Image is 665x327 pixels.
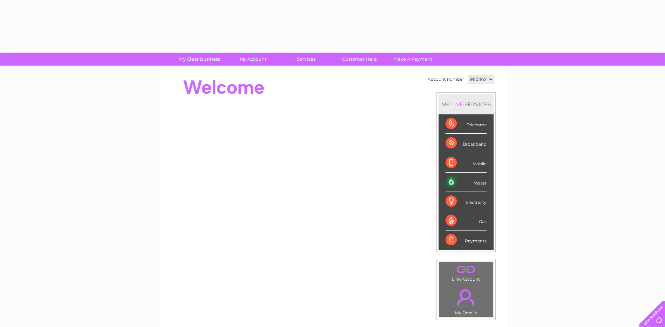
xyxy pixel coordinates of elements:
[446,231,487,249] div: Payments
[446,114,487,134] div: Telecoms
[171,53,229,66] a: My Clear Business
[426,73,466,85] td: Account number
[331,53,388,66] a: Customer Help
[446,192,487,211] div: Electricity
[224,53,282,66] a: My Account
[446,153,487,173] div: Mobile
[450,101,464,108] div: LIVE
[439,261,493,283] td: Link Account
[446,211,487,231] div: Gas
[439,94,494,114] div: MY SERVICES
[441,285,491,309] a: .
[439,283,493,318] td: My Details
[446,173,487,192] div: Water
[446,134,487,153] div: Broadband
[384,53,442,66] a: Make A Payment
[441,263,491,276] a: .
[277,53,335,66] a: Services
